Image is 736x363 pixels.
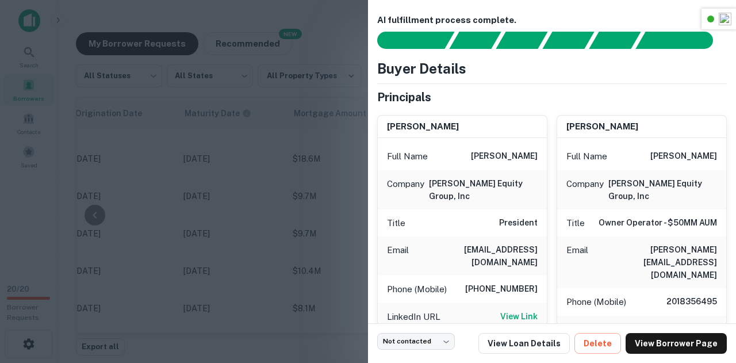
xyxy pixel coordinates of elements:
[542,32,594,49] div: Principals found, AI now looking for contact information...
[449,32,501,49] div: Your request is received and processing...
[387,216,405,230] p: Title
[499,216,538,230] h6: President
[496,32,547,49] div: Documents found, AI parsing details...
[387,150,428,163] p: Full Name
[387,243,409,269] p: Email
[363,32,450,49] div: Sending borrower request to AI...
[593,243,717,281] h6: [PERSON_NAME][EMAIL_ADDRESS][DOMAIN_NAME]
[471,150,538,163] h6: [PERSON_NAME]
[465,282,538,296] h6: [PHONE_NUMBER]
[377,333,455,350] div: Not contacted
[626,333,727,354] a: View Borrower Page
[566,216,585,230] p: Title
[636,32,727,49] div: AI fulfillment process complete.
[478,333,570,354] a: View Loan Details
[387,310,440,324] p: LinkedIn URL
[377,14,727,27] h6: AI fulfillment process complete.
[648,295,717,309] h6: 2018356495
[387,120,459,133] h6: [PERSON_NAME]
[429,177,538,202] h6: [PERSON_NAME] equity group, inc
[413,243,538,269] h6: [EMAIL_ADDRESS][DOMAIN_NAME]
[377,89,431,106] h5: Principals
[566,295,626,309] p: Phone (Mobile)
[387,177,424,202] p: Company
[500,310,538,324] a: View Link
[574,333,621,354] button: Delete
[387,282,447,296] p: Phone (Mobile)
[566,323,620,337] p: LinkedIn URL
[608,177,717,202] h6: [PERSON_NAME] equity group, inc
[599,216,717,230] h6: Owner Operator - $50MM AUM
[678,271,736,326] iframe: Chat Widget
[566,150,607,163] p: Full Name
[500,310,538,323] h6: View Link
[589,32,641,49] div: Principals found, still searching for contact information. This may take time...
[650,150,717,163] h6: [PERSON_NAME]
[377,58,466,79] h4: Buyer Details
[566,243,588,281] p: Email
[566,120,638,133] h6: [PERSON_NAME]
[566,177,604,202] p: Company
